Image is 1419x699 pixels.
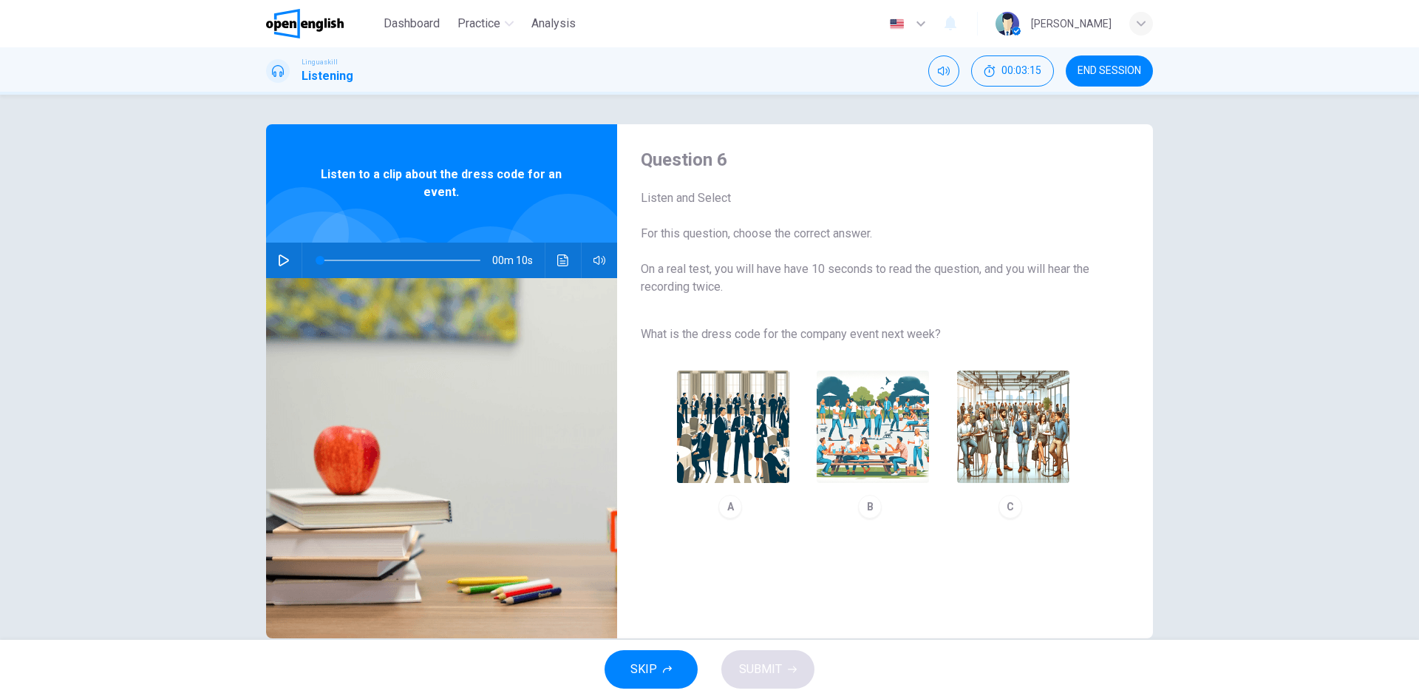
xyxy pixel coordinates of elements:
h4: Question 6 [641,148,1106,172]
div: C [998,495,1022,519]
span: END SESSION [1078,65,1141,77]
img: B [817,371,929,483]
span: Listen to a clip about the dress code for an event. [314,166,569,201]
img: A [677,371,789,483]
button: 00:03:15 [971,55,1054,87]
img: Profile picture [996,12,1019,36]
a: OpenEnglish logo [266,9,378,38]
div: Hide [971,55,1054,87]
img: en [888,18,906,30]
span: SKIP [630,659,657,680]
span: 00:03:15 [1001,65,1041,77]
span: Dashboard [384,15,440,33]
img: C [957,371,1069,483]
span: What is the dress code for the company event next week? [641,325,1106,343]
span: Analysis [531,15,576,33]
span: 00m 10s [492,243,545,278]
button: SKIP [605,650,698,689]
button: B [810,364,936,525]
img: OpenEnglish logo [266,9,344,38]
span: For this question, choose the correct answer. [641,225,1106,243]
button: Click to see the audio transcription [551,243,575,278]
img: Listen to a clip about the dress code for an event. [266,278,617,638]
span: Listen and Select [641,189,1106,207]
span: Practice [457,15,500,33]
span: Linguaskill [302,57,338,67]
div: [PERSON_NAME] [1031,15,1112,33]
button: Analysis [525,10,582,37]
div: A [718,495,742,519]
div: Mute [928,55,959,87]
button: END SESSION [1066,55,1153,87]
h1: Listening [302,67,353,85]
span: On a real test, you will have have 10 seconds to read the question, and you will hear the recordi... [641,260,1106,296]
button: Dashboard [378,10,446,37]
button: A [670,364,796,525]
button: Practice [452,10,520,37]
div: B [858,495,882,519]
button: C [950,364,1076,525]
